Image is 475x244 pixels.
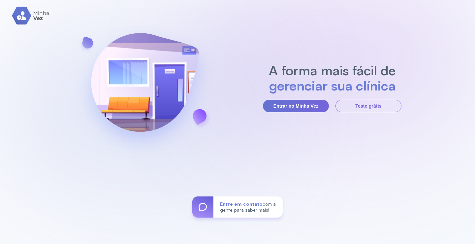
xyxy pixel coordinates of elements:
[266,78,399,93] h2: gerenciar sua clínica
[220,201,263,207] span: Entre em contato
[192,196,283,218] a: Entre em contatocom a gente para saber mais!
[266,63,399,78] h2: A forma mais fácil de
[263,100,329,112] button: Entrar no Minha Vez
[12,7,50,25] img: logo.svg
[213,196,283,218] div: com a gente para saber mais!
[335,100,401,112] button: Teste grátis
[74,16,216,159] img: banner-login.svg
